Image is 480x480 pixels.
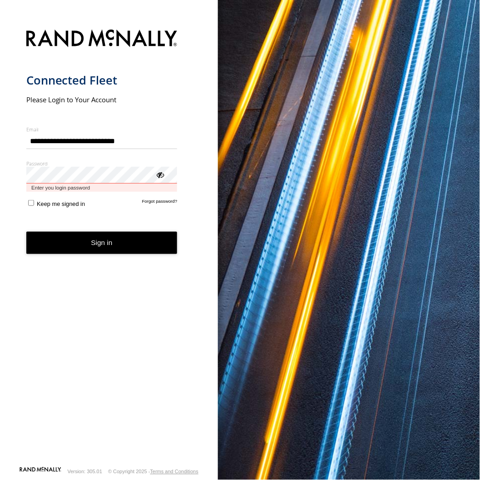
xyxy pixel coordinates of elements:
[28,200,34,206] input: Keep me signed in
[150,469,198,475] a: Terms and Conditions
[26,232,178,254] button: Sign in
[26,160,178,167] label: Password
[26,24,192,466] form: main
[26,73,178,88] h1: Connected Fleet
[26,126,178,133] label: Email
[26,28,178,51] img: Rand McNally
[155,170,164,179] div: ViewPassword
[20,467,61,476] a: Visit our Website
[108,469,198,475] div: © Copyright 2025 -
[142,199,178,207] a: Forgot password?
[26,95,178,104] h2: Please Login to Your Account
[68,469,102,475] div: Version: 305.01
[37,200,85,207] span: Keep me signed in
[26,184,178,192] span: Enter you login password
